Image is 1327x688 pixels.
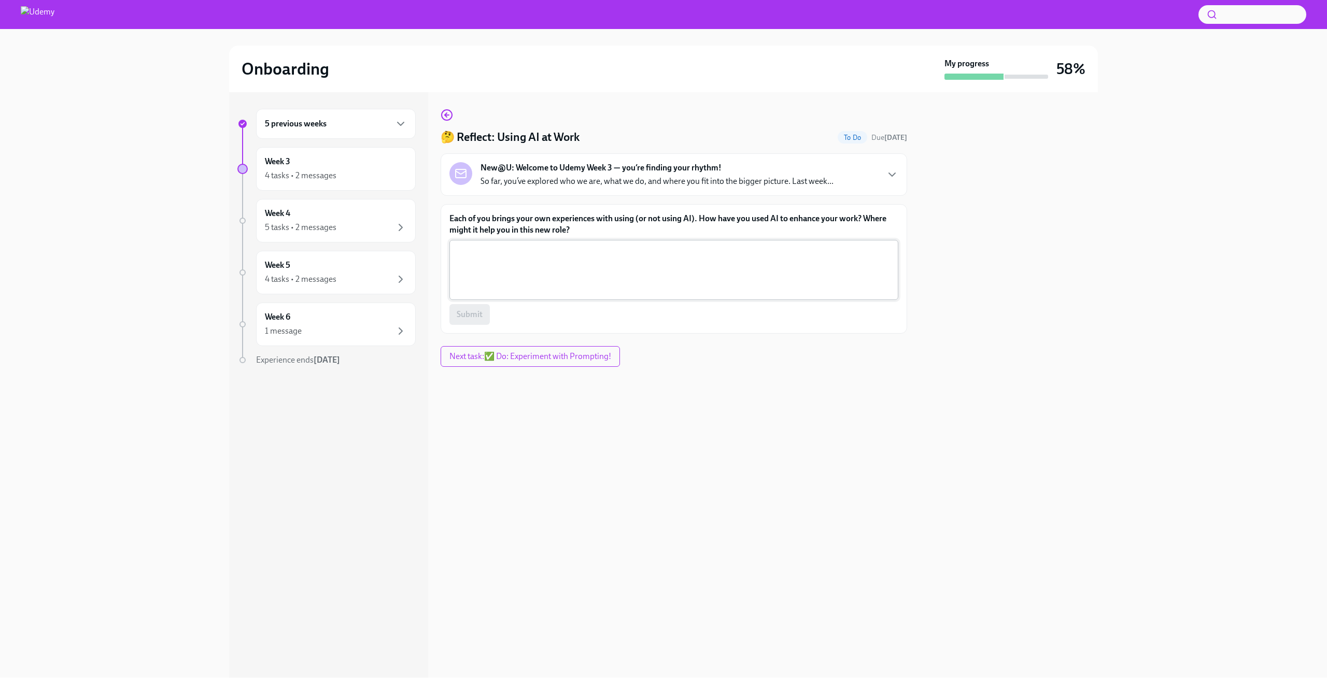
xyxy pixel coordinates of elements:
a: Week 34 tasks • 2 messages [237,147,416,191]
span: Experience ends [256,355,340,365]
span: To Do [838,134,867,141]
img: Udemy [21,6,54,23]
div: 4 tasks • 2 messages [265,170,336,181]
h6: Week 5 [265,260,290,271]
span: Due [871,133,907,142]
label: Each of you brings your own experiences with using (or not using AI). How have you used AI to enh... [449,213,898,236]
h6: Week 3 [265,156,290,167]
strong: New@U: Welcome to Udemy Week 3 — you’re finding your rhythm! [481,162,722,174]
div: 5 previous weeks [256,109,416,139]
h3: 58% [1056,60,1085,78]
div: 1 message [265,325,302,337]
span: Next task : ✅ Do: Experiment with Prompting! [449,351,611,362]
strong: [DATE] [314,355,340,365]
a: Week 54 tasks • 2 messages [237,251,416,294]
strong: [DATE] [884,133,907,142]
span: September 13th, 2025 10:00 [871,133,907,142]
button: Next task:✅ Do: Experiment with Prompting! [441,346,620,367]
a: Week 45 tasks • 2 messages [237,199,416,242]
p: So far, you’ve explored who we are, what we do, and where you fit into the bigger picture. Last w... [481,176,834,187]
h6: 5 previous weeks [265,118,327,130]
div: 4 tasks • 2 messages [265,274,336,285]
h4: 🤔 Reflect: Using AI at Work [441,130,580,145]
h2: Onboarding [242,59,329,79]
h6: Week 4 [265,208,290,219]
strong: My progress [944,58,989,69]
a: Week 61 message [237,303,416,346]
h6: Week 6 [265,311,290,323]
div: 5 tasks • 2 messages [265,222,336,233]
